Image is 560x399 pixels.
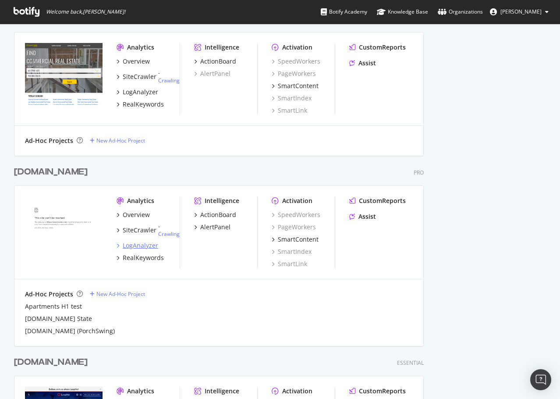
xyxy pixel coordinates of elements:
[483,5,556,19] button: [PERSON_NAME]
[25,302,82,311] a: Apartments H1 test
[123,253,164,262] div: RealKeywords
[90,137,145,144] a: New Ad-Hoc Project
[359,196,406,205] div: CustomReports
[377,7,428,16] div: Knowledge Base
[127,43,154,52] div: Analytics
[14,356,91,369] a: [DOMAIN_NAME]
[200,57,236,66] div: ActionBoard
[158,77,180,84] a: Crawling
[272,69,316,78] a: PageWorkers
[25,196,103,259] img: www.homes.com
[123,72,156,81] div: SiteCrawler
[117,253,164,262] a: RealKeywords
[272,82,319,90] a: SmartContent
[530,369,551,390] div: Open Intercom Messenger
[205,196,239,205] div: Intelligence
[194,210,236,219] a: ActionBoard
[282,196,312,205] div: Activation
[194,69,230,78] a: AlertPanel
[349,59,376,68] a: Assist
[278,82,319,90] div: SmartContent
[321,7,367,16] div: Botify Academy
[117,223,180,238] a: SiteCrawler- Crawling
[46,8,125,15] span: Welcome back, [PERSON_NAME] !
[349,212,376,221] a: Assist
[14,166,88,178] div: [DOMAIN_NAME]
[117,241,158,250] a: LogAnalyzer
[25,314,92,323] a: [DOMAIN_NAME] State
[200,223,230,232] div: AlertPanel
[194,223,230,232] a: AlertPanel
[272,247,312,256] a: SmartIndex
[358,212,376,221] div: Assist
[349,387,406,395] a: CustomReports
[272,106,307,115] a: SmartLink
[272,94,312,103] a: SmartIndex
[272,260,307,268] a: SmartLink
[158,223,180,238] div: -
[205,387,239,395] div: Intelligence
[359,387,406,395] div: CustomReports
[25,290,73,299] div: Ad-Hoc Projects
[117,100,164,109] a: RealKeywords
[117,57,150,66] a: Overview
[117,69,180,84] a: SiteCrawler- Crawling
[158,230,180,238] a: Crawling
[14,166,91,178] a: [DOMAIN_NAME]
[200,210,236,219] div: ActionBoard
[127,387,154,395] div: Analytics
[205,43,239,52] div: Intelligence
[123,241,158,250] div: LogAnalyzer
[117,210,150,219] a: Overview
[123,226,156,235] div: SiteCrawler
[25,43,103,105] img: showcase.com
[349,196,406,205] a: CustomReports
[123,57,150,66] div: Overview
[397,359,424,367] div: Essential
[127,196,154,205] div: Analytics
[96,290,145,298] div: New Ad-Hoc Project
[272,235,319,244] a: SmartContent
[358,59,376,68] div: Assist
[272,210,320,219] a: SpeedWorkers
[282,387,312,395] div: Activation
[282,43,312,52] div: Activation
[414,169,424,176] div: Pro
[500,8,542,15] span: Isabelle Edson
[25,136,73,145] div: Ad-Hoc Projects
[25,327,115,335] a: [DOMAIN_NAME] (PorchSwing)
[123,100,164,109] div: RealKeywords
[14,356,88,369] div: [DOMAIN_NAME]
[123,210,150,219] div: Overview
[272,57,320,66] a: SpeedWorkers
[123,88,158,96] div: LogAnalyzer
[438,7,483,16] div: Organizations
[194,57,236,66] a: ActionBoard
[359,43,406,52] div: CustomReports
[158,69,180,84] div: -
[90,290,145,298] a: New Ad-Hoc Project
[96,137,145,144] div: New Ad-Hoc Project
[278,235,319,244] div: SmartContent
[272,223,316,232] a: PageWorkers
[349,43,406,52] a: CustomReports
[117,88,158,96] a: LogAnalyzer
